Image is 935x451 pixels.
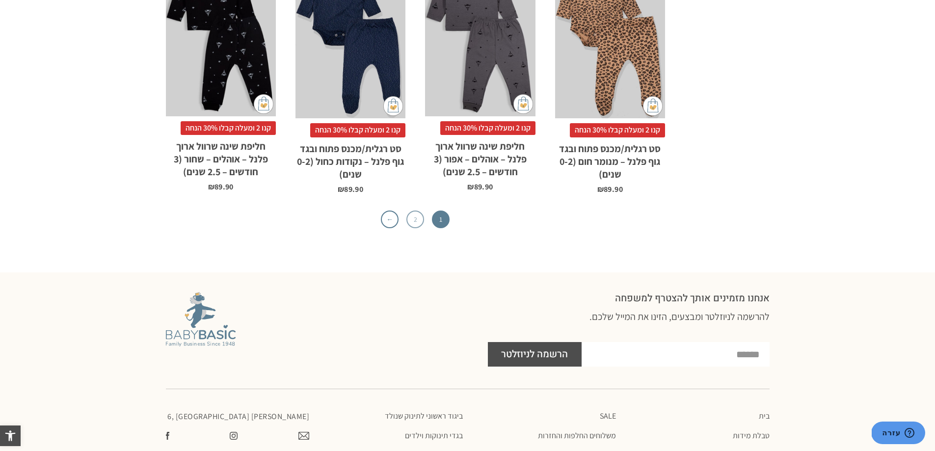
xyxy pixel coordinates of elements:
[166,411,310,422] p: [PERSON_NAME] 6, [GEOGRAPHIC_DATA]
[310,123,405,137] span: קנו 2 ומעלה קבלו 30% הנחה
[473,411,616,421] a: SALE
[166,135,276,178] h2: חליפת שינה שרוול ארוך פלנל – אוהלים – שחור (3 חודשים – 2.5 שנים)
[254,94,273,114] img: cat-mini-atc.png
[230,432,238,440] img: צפו בעמוד שלנו באינסטגרם
[166,292,236,346] img: Baby Basic מבית אריה בגדים לתינוקות
[488,292,770,305] h2: אנחנו מזמינים אותך להצטרף למשפחה
[597,184,604,194] span: ₪
[467,182,493,192] bdi: 89.90
[381,211,399,228] a: ←
[501,342,568,367] span: הרשמה לניוזלטר
[626,411,770,421] a: בית
[597,184,623,194] bdi: 89.90
[555,137,665,181] h2: סט רגלית/מכנס פתוח ובגד גוף פלנל – מנומר חום (0-2 שנים)
[166,211,665,228] nav: עימוד מוצר
[643,96,663,116] img: cat-mini-atc.png
[432,211,450,228] span: 1
[383,96,403,116] img: cat-mini-atc.png
[570,123,665,137] span: קנו 2 ומעלה קבלו 30% הנחה
[467,182,474,192] span: ₪
[338,184,344,194] span: ₪
[298,432,309,440] img: צרו קשר עם בייבי בייסיק במייל
[208,182,214,192] span: ₪
[295,137,405,181] h2: סט רגלית/מכנס פתוח ובגד גוף פלנל – נקודות כחול (0-2 שנים)
[319,431,463,441] a: בגדי תינוקות וילדים
[425,135,535,178] h2: חליפת שינה שרוול ארוך פלנל – אוהלים – אפור (3 חודשים – 2.5 שנים)
[872,422,925,446] iframe: פותח יישומון שאפשר לשוחח בו בצ'אט עם אחד הנציגים שלנו
[406,211,424,228] a: 2
[513,94,533,114] img: cat-mini-atc.png
[473,431,616,441] a: משלוחים החלפות והחזרות
[440,121,535,135] span: קנו 2 ומעלה קבלו 30% הנחה
[181,121,276,135] span: קנו 2 ומעלה קבלו 30% הנחה
[626,431,770,441] a: טבלת מידות
[319,411,463,421] a: ביגוד ראשוני לתינוק שנולד
[488,310,770,337] h3: להרשמה לניוזלטר ומבצעים, הזינו את המייל שלכם.
[208,182,234,192] bdi: 89.90
[166,432,169,440] img: עשו לנו לייק בפייסבוק
[488,342,582,367] button: הרשמה לניוזלטר
[338,184,363,194] bdi: 89.90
